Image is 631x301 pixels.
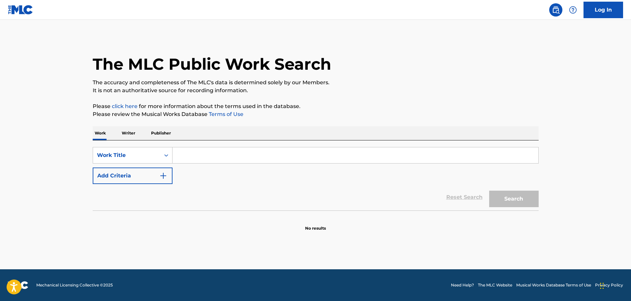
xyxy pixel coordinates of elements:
[569,6,577,14] img: help
[566,3,580,17] div: Help
[93,110,539,118] p: Please review the Musical Works Database
[93,126,108,140] p: Work
[451,282,474,288] a: Need Help?
[93,168,173,184] button: Add Criteria
[149,126,173,140] p: Publisher
[159,172,167,180] img: 9d2ae6d4665cec9f34b9.svg
[598,269,631,301] iframe: Chat Widget
[112,103,138,109] a: click here
[600,276,604,296] div: Drag
[93,87,539,94] p: It is not an authoritative source for recording information.
[97,151,156,159] div: Work Title
[120,126,137,140] p: Writer
[93,79,539,87] p: The accuracy and completeness of The MLC's data is determined solely by our Members.
[516,282,591,288] a: Musical Works Database Terms of Use
[595,282,623,288] a: Privacy Policy
[8,5,33,15] img: MLC Logo
[478,282,512,288] a: The MLC Website
[8,281,28,289] img: logo
[36,282,113,288] span: Mechanical Licensing Collective © 2025
[207,111,243,117] a: Terms of Use
[93,147,539,210] form: Search Form
[552,6,560,14] img: search
[93,54,331,74] h1: The MLC Public Work Search
[584,2,623,18] a: Log In
[549,3,562,17] a: Public Search
[305,217,326,231] p: No results
[93,102,539,110] p: Please for more information about the terms used in the database.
